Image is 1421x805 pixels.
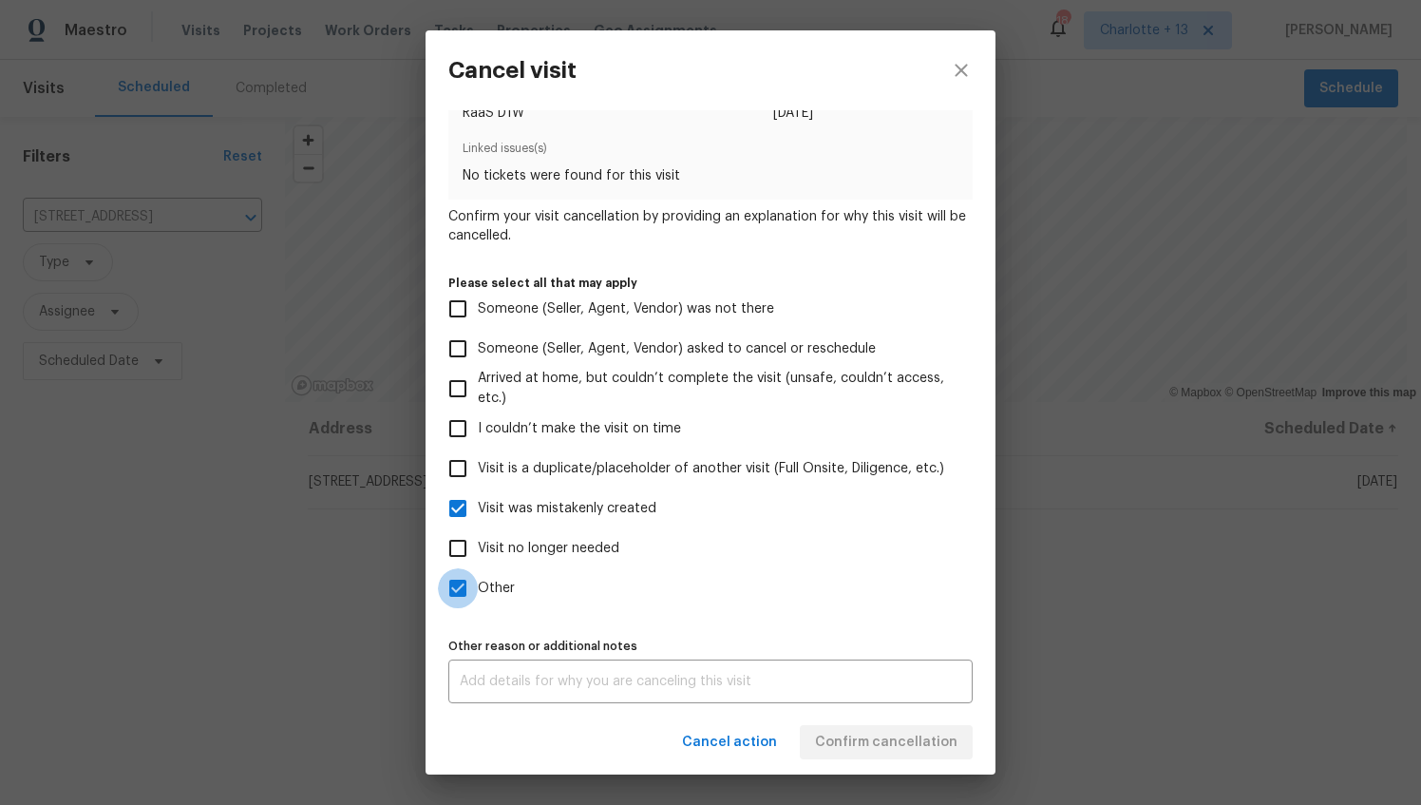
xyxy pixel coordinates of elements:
[682,731,777,755] span: Cancel action
[478,579,515,599] span: Other
[448,641,973,652] label: Other reason or additional notes
[478,459,944,479] span: Visit is a duplicate/placeholder of another visit (Full Onsite, Diligence, etc.)
[478,339,876,359] span: Someone (Seller, Agent, Vendor) asked to cancel or reschedule
[448,278,973,289] label: Please select all that may apply
[448,57,577,84] h3: Cancel visit
[448,207,973,245] span: Confirm your visit cancellation by providing an explanation for why this visit will be cancelled.
[463,104,524,123] span: RaaS D1W
[478,539,619,559] span: Visit no longer needed
[463,139,958,165] span: Linked issues(s)
[927,30,995,110] button: close
[478,419,681,439] span: I couldn’t make the visit on time
[773,104,860,123] span: [DATE]
[478,499,656,519] span: Visit was mistakenly created
[674,725,785,760] button: Cancel action
[478,369,957,409] span: Arrived at home, but couldn’t complete the visit (unsafe, couldn’t access, etc.)
[463,166,958,185] span: No tickets were found for this visit
[478,299,774,319] span: Someone (Seller, Agent, Vendor) was not there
